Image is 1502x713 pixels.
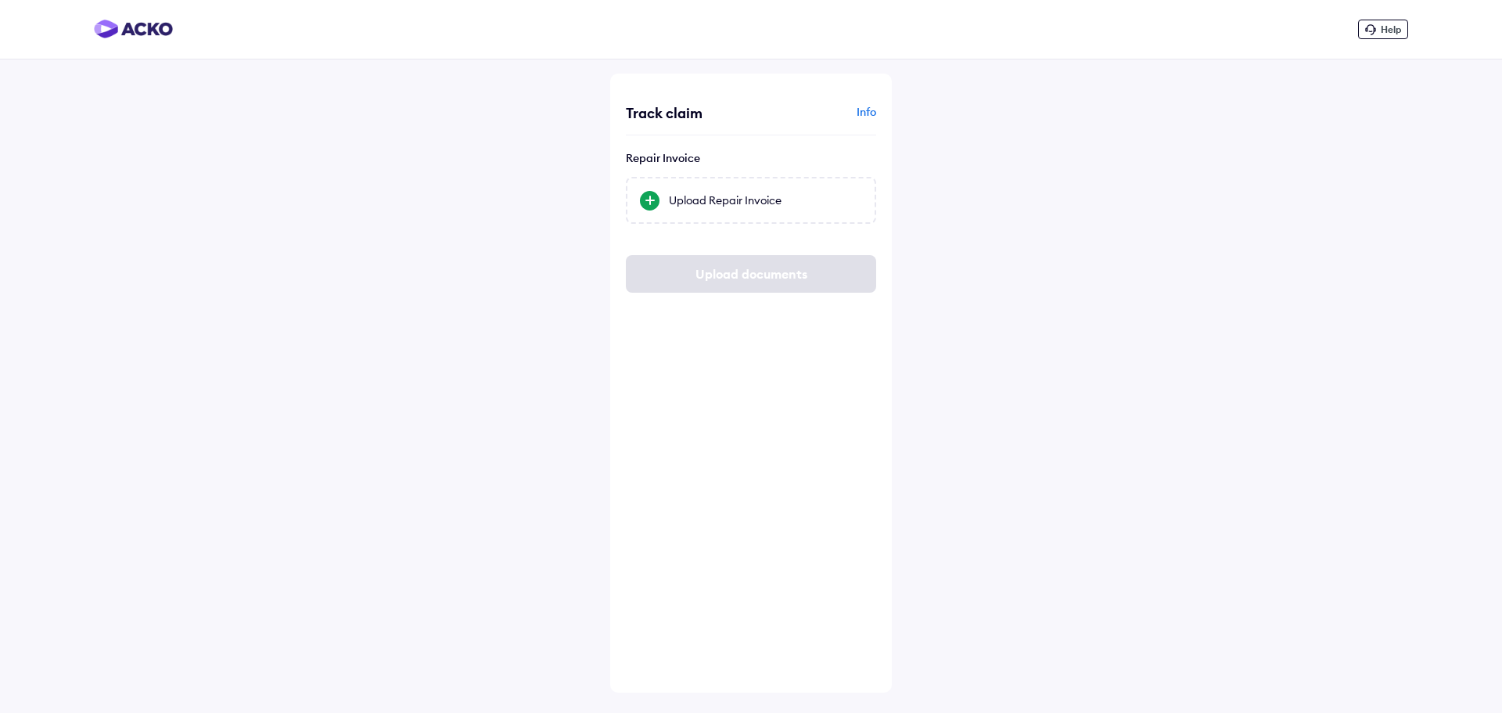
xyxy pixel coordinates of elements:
div: Track claim [626,89,747,107]
div: Repair Invoice [626,151,876,165]
img: horizontal-gradient.png [94,20,173,38]
div: Info [755,89,876,119]
div: Upload Repair Invoice [669,193,862,208]
span: Help [1381,23,1401,35]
